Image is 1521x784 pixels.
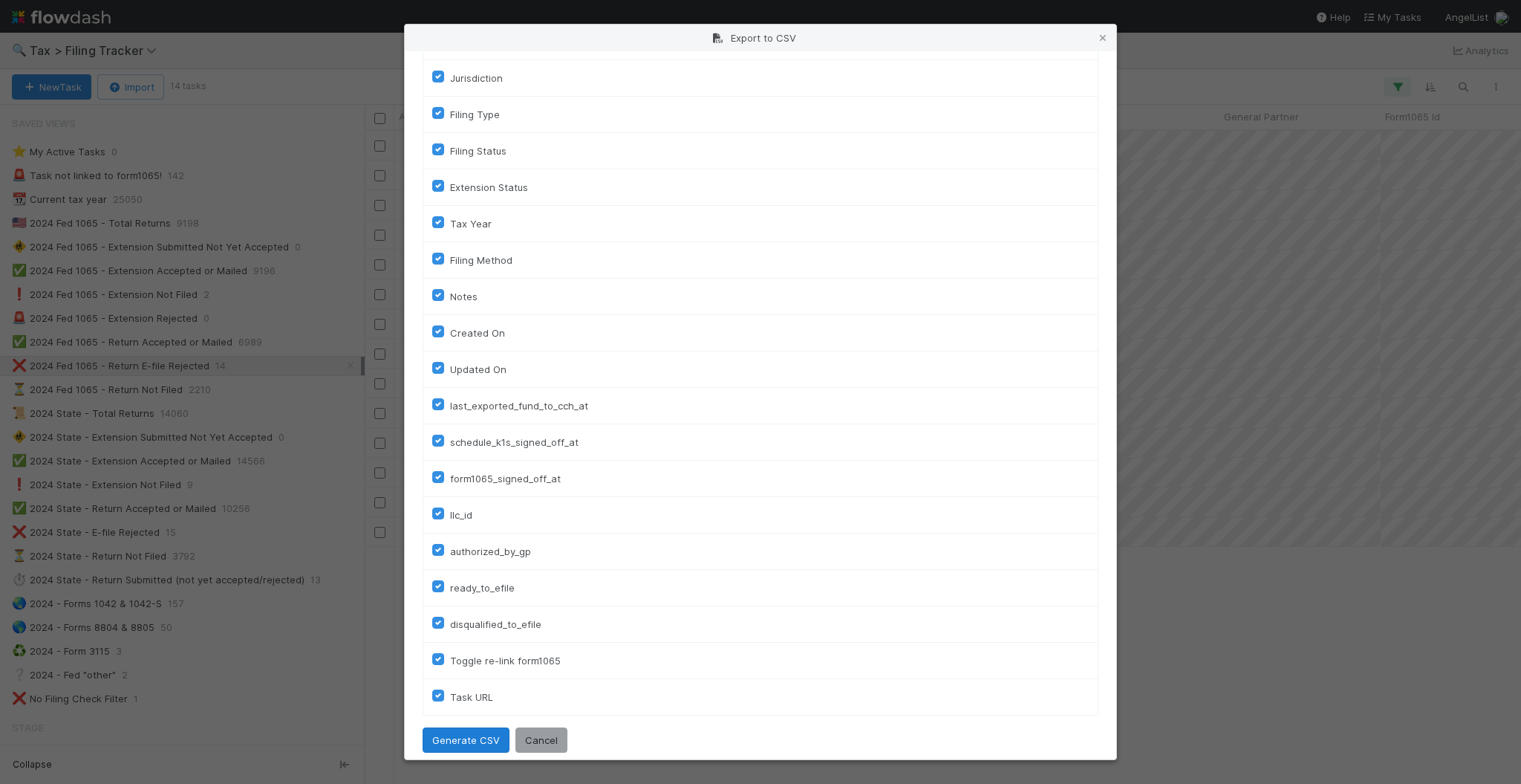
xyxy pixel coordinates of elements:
label: Created On [450,324,505,342]
label: Notes [450,288,478,305]
label: ready_to_efile [450,579,515,597]
label: Jurisdiction [450,69,503,87]
label: Filing Method [450,251,512,269]
label: llc_id [450,506,472,524]
label: disqualified_to_efile [450,615,541,633]
label: Filing Type [450,106,500,123]
label: Filing Status [450,142,507,160]
label: Updated On [450,360,507,378]
label: Tax Year [450,215,492,233]
label: Extension Status [450,178,528,196]
button: Cancel [515,728,567,753]
label: Task URL [450,688,493,706]
label: authorized_by_gp [450,542,531,560]
label: Toggle re-link form1065 [450,652,561,670]
button: Generate CSV [423,728,509,753]
div: Export to CSV [405,25,1116,51]
label: form1065_signed_off_at [450,470,561,487]
label: last_exported_fund_to_cch_at [450,397,588,415]
label: schedule_k1s_signed_off_at [450,433,579,451]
